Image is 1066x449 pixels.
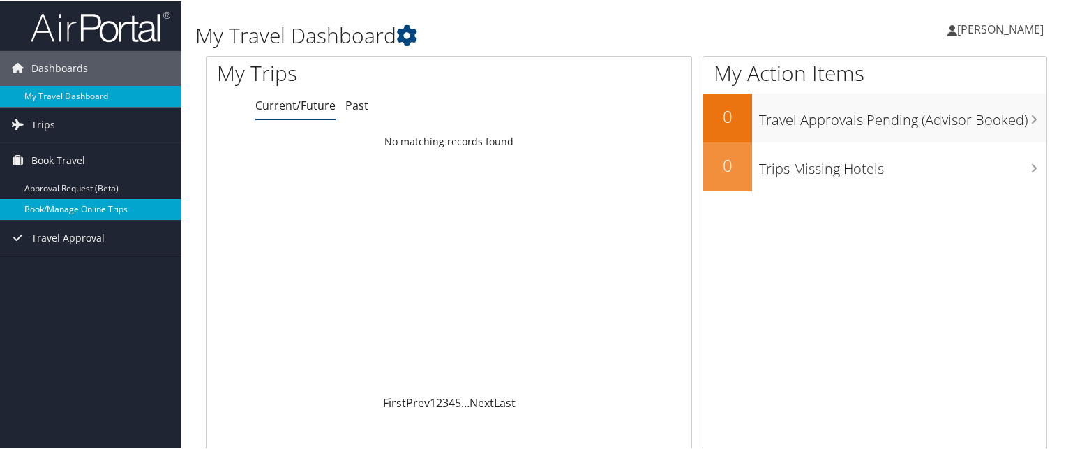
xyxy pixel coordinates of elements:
a: Past [345,96,368,112]
a: Current/Future [255,96,336,112]
h1: My Action Items [703,57,1046,87]
h1: My Trips [217,57,479,87]
img: airportal-logo.png [31,9,170,42]
a: First [383,394,406,409]
h3: Travel Approvals Pending (Advisor Booked) [759,102,1046,128]
h2: 0 [703,152,752,176]
span: Dashboards [31,50,88,84]
a: 2 [436,394,442,409]
a: 4 [449,394,455,409]
a: 1 [430,394,436,409]
a: Prev [406,394,430,409]
td: No matching records found [207,128,691,153]
a: 5 [455,394,461,409]
span: … [461,394,470,409]
a: Last [494,394,516,409]
span: [PERSON_NAME] [957,20,1044,36]
span: Book Travel [31,142,85,177]
h2: 0 [703,103,752,127]
a: 0Trips Missing Hotels [703,141,1046,190]
span: Trips [31,106,55,141]
a: Next [470,394,494,409]
a: 0Travel Approvals Pending (Advisor Booked) [703,92,1046,141]
h1: My Travel Dashboard [195,20,770,49]
a: [PERSON_NAME] [947,7,1058,49]
span: Travel Approval [31,219,105,254]
a: 3 [442,394,449,409]
h3: Trips Missing Hotels [759,151,1046,177]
